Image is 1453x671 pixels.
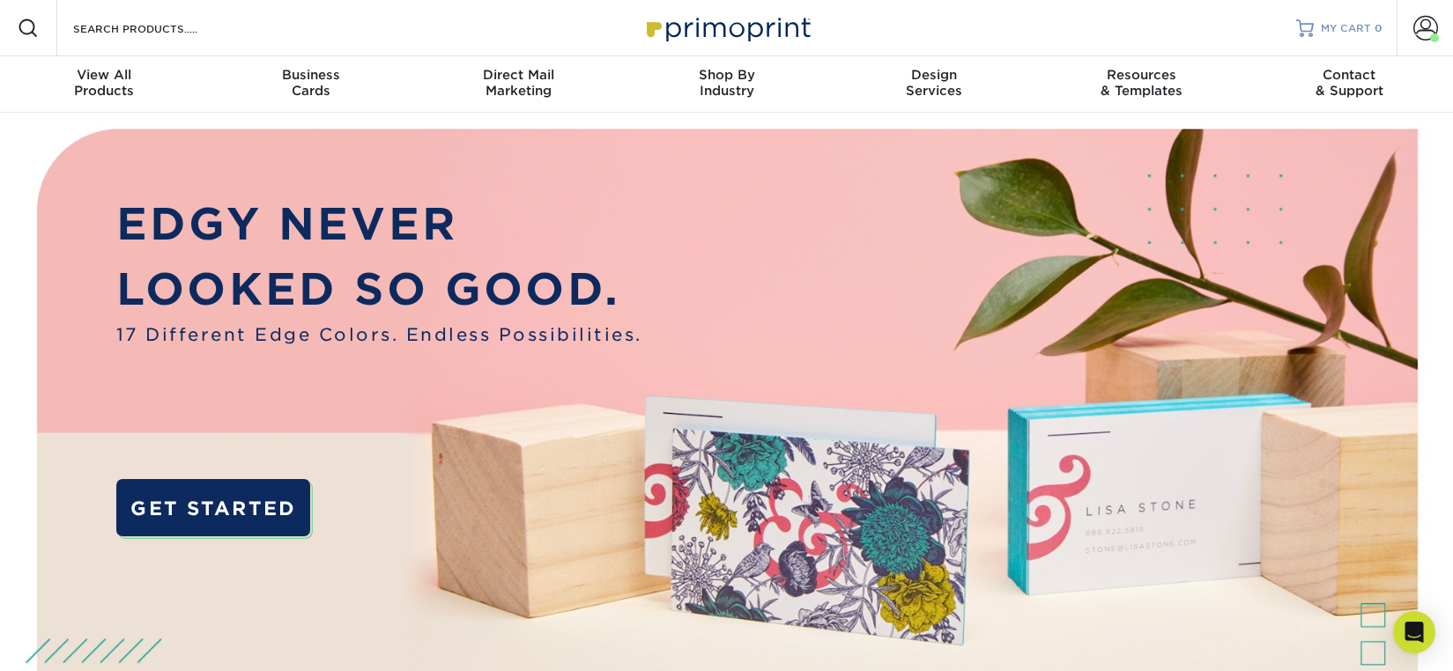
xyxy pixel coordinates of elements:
[116,257,642,322] p: LOOKED SO GOOD.
[1245,67,1453,83] span: Contact
[116,322,642,349] span: 17 Different Edge Colors. Endless Possibilities.
[623,67,831,99] div: Industry
[1038,67,1246,83] span: Resources
[415,67,623,99] div: Marketing
[116,192,642,257] p: EDGY NEVER
[208,67,416,83] span: Business
[1375,22,1383,34] span: 0
[1321,21,1371,36] span: MY CART
[208,56,416,113] a: BusinessCards
[116,479,311,536] a: GET STARTED
[415,67,623,83] span: Direct Mail
[830,56,1038,113] a: DesignServices
[208,67,416,99] div: Cards
[623,56,831,113] a: Shop ByIndustry
[1245,67,1453,99] div: & Support
[71,18,243,39] input: SEARCH PRODUCTS.....
[1038,56,1246,113] a: Resources& Templates
[1393,611,1435,653] div: Open Intercom Messenger
[830,67,1038,99] div: Services
[639,9,815,47] img: Primoprint
[1245,56,1453,113] a: Contact& Support
[1038,67,1246,99] div: & Templates
[623,67,831,83] span: Shop By
[830,67,1038,83] span: Design
[415,56,623,113] a: Direct MailMarketing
